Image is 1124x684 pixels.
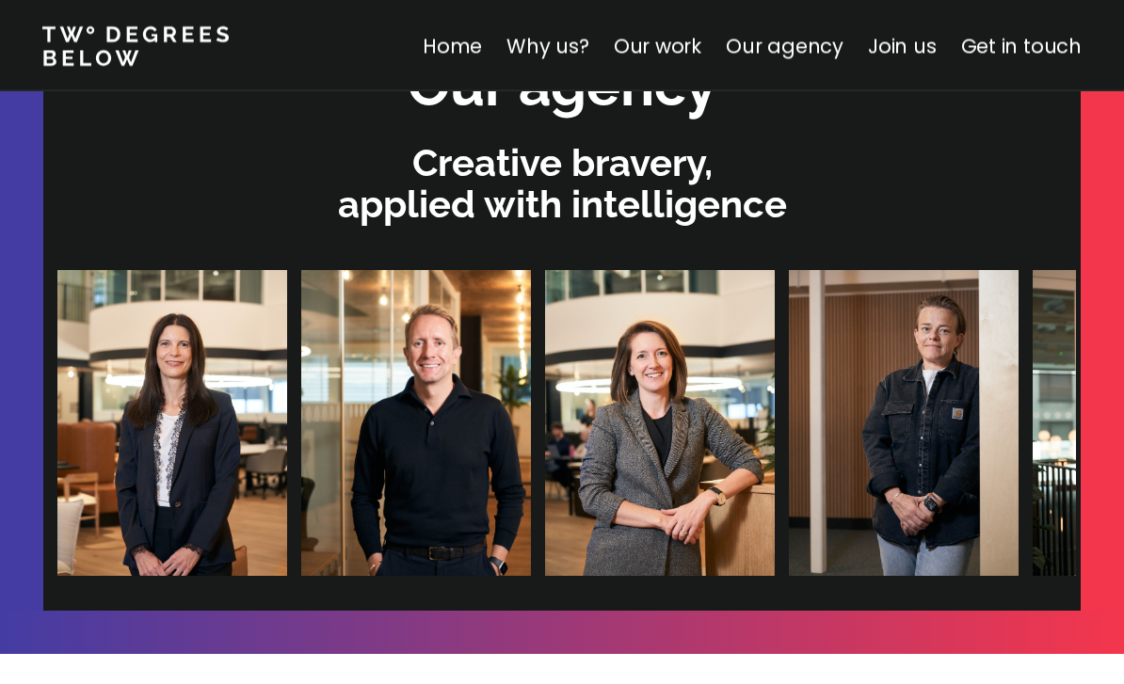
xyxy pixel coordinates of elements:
a: Why us? [506,32,589,59]
img: Gemma [543,270,773,576]
a: Our work [614,32,701,59]
img: James [299,270,529,576]
a: Home [423,32,482,59]
img: Clare [56,270,285,576]
p: Creative bravery, applied with intelligence [53,142,1071,225]
a: Get in touch [961,32,1082,59]
a: Our agency [726,32,843,59]
img: Dani [787,270,1017,576]
a: Join us [868,32,937,59]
